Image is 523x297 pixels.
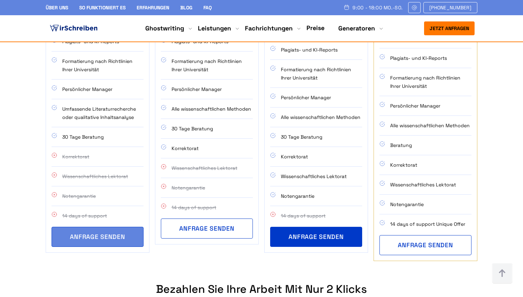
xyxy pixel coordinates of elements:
[424,21,475,35] button: Jetzt anfragen
[161,52,253,80] li: Formatierung nach Richtlinien Ihrer Universität
[379,96,471,116] li: Persönlicher Manager
[198,24,231,33] a: Leistungen
[180,4,192,11] a: Blog
[46,282,477,296] div: Bezahlen Sie Ihre Arbeit mit nur 2 Klicks
[429,5,471,10] span: [PHONE_NUMBER]
[145,24,184,33] a: Ghostwriting
[52,80,144,99] li: Persönlicher Manager
[379,68,471,96] li: Formatierung nach Richtlinien Ihrer Universität
[306,24,324,32] a: Preise
[270,40,362,60] li: Plagiats- und KI-Reports
[48,23,99,34] img: logo ghostwriter-österreich
[379,116,471,136] li: Alle wissenschaftlichen Methoden
[161,219,253,239] button: ANFRAGE SENDEN
[352,5,403,10] span: 9:00 - 18:00 Mo.-So.
[270,147,362,167] li: Korrektorat
[492,263,513,284] img: button top
[338,24,375,33] a: Generatoren
[52,206,144,227] li: 14 days of support
[203,4,212,11] a: FAQ
[379,136,471,155] li: Beratung
[79,4,126,11] a: So funktioniert es
[161,178,253,198] li: Notengarantie
[270,108,362,127] li: Alle wissenschaftlichen Methoden
[343,4,350,10] img: Schedule
[161,158,253,178] li: Wissenschaftliches Lektorat
[245,24,293,33] a: Fachrichtungen
[52,99,144,127] li: Umfassende Literaturrecherche oder qualitative Inhaltsanalyse
[52,52,144,80] li: Formatierung nach Richtlinien Ihrer Universität
[161,198,253,219] li: 14 days of support
[161,99,253,119] li: Alle wissenschaftlichen Methoden
[52,227,144,247] button: ANFRAGE SENDEN
[379,235,471,255] button: ANFRAGE SENDEN
[270,127,362,147] li: 30 Tage Beratung
[270,167,362,186] li: Wissenschaftliches Lektorat
[137,4,169,11] a: Erfahrungen
[46,4,68,11] a: Über uns
[423,2,477,13] a: [PHONE_NUMBER]
[379,48,471,68] li: Plagiats- und KI-Reports
[379,175,471,195] li: Wissenschaftliches Lektorat
[161,80,253,99] li: Persönlicher Manager
[161,119,253,139] li: 30 Tage Beratung
[270,206,362,227] li: 14 days of support
[270,88,362,108] li: Persönlicher Manager
[52,147,144,167] li: Korrektorat
[52,167,144,186] li: Wissenschaftliches Lektorat
[161,139,253,158] li: Korrektorat
[270,186,362,206] li: Notengarantie
[379,214,471,235] li: 14 days of support Unique Offer
[379,195,471,214] li: Notengarantie
[270,60,362,88] li: Formatierung nach Richtlinien Ihrer Universität
[270,227,362,247] button: ANFRAGE SENDEN
[52,186,144,206] li: Notengarantie
[52,127,144,147] li: 30 Tage Beratung
[379,155,471,175] li: Korrektorat
[411,5,418,10] img: Email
